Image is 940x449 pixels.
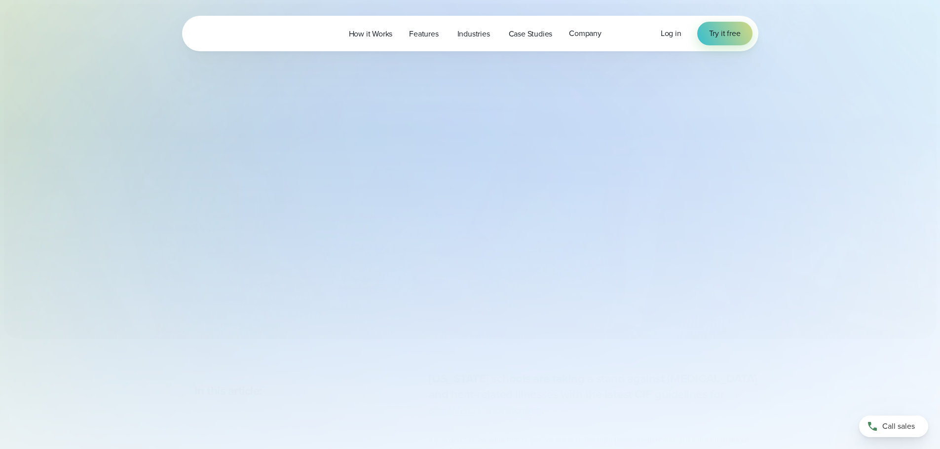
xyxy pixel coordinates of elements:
span: Company [569,28,602,39]
span: Try it free [709,28,741,39]
span: How it Works [349,28,393,40]
span: Industries [457,28,490,40]
a: How it Works [340,24,401,44]
a: Case Studies [500,24,561,44]
a: Call sales [859,415,928,437]
span: Case Studies [509,28,553,40]
a: Log in [661,28,681,39]
span: Features [409,28,438,40]
a: Try it free [697,22,752,45]
span: Call sales [882,420,915,432]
